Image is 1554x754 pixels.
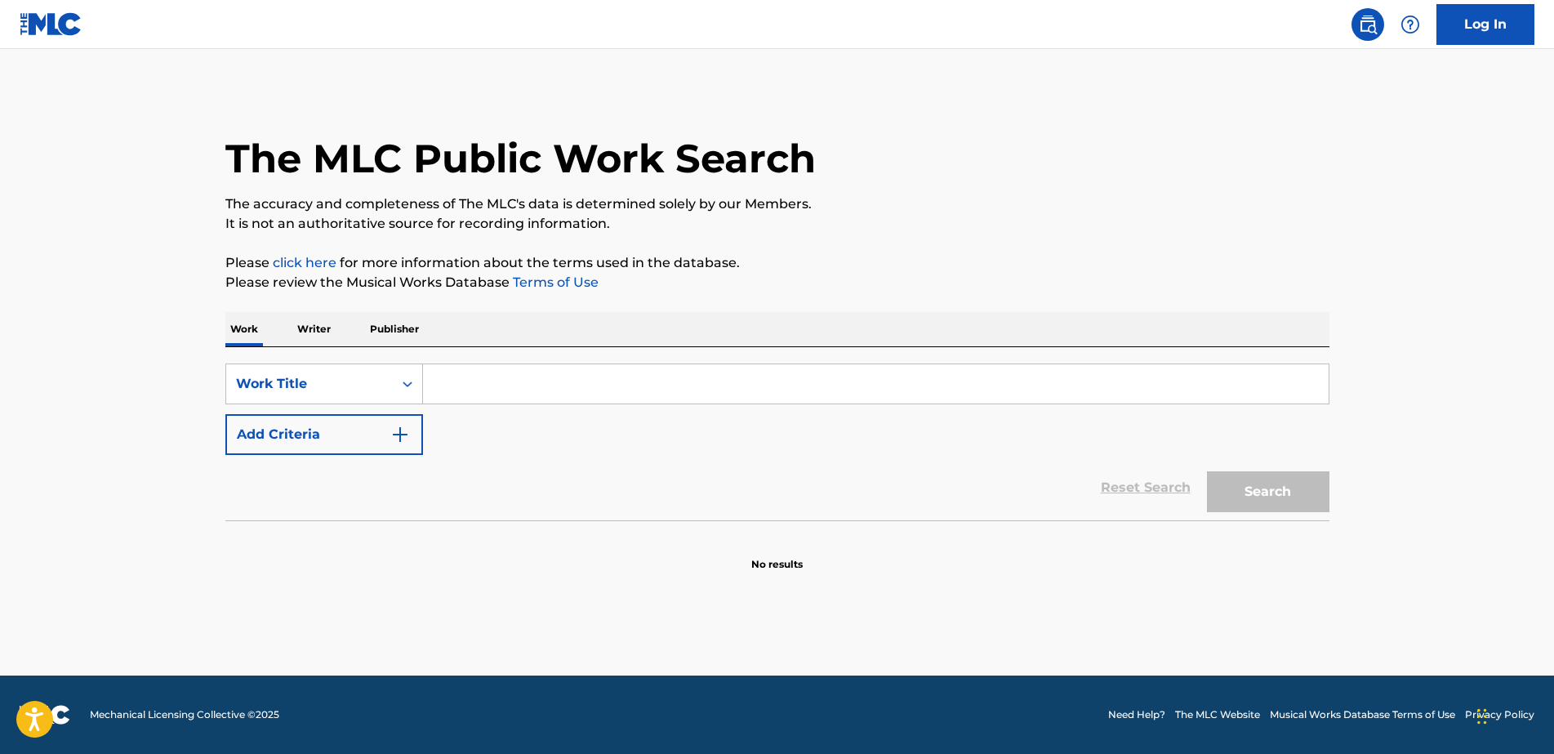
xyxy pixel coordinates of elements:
[225,273,1329,292] p: Please review the Musical Works Database
[292,312,336,346] p: Writer
[225,414,423,455] button: Add Criteria
[751,538,803,572] p: No results
[225,214,1329,234] p: It is not an authoritative source for recording information.
[1477,692,1487,741] div: Drag
[365,312,424,346] p: Publisher
[20,12,82,36] img: MLC Logo
[390,425,410,444] img: 9d2ae6d4665cec9f34b9.svg
[236,374,383,394] div: Work Title
[225,312,263,346] p: Work
[1108,707,1165,722] a: Need Help?
[225,134,816,183] h1: The MLC Public Work Search
[273,255,336,270] a: click here
[1465,707,1534,722] a: Privacy Policy
[1472,676,1554,754] iframe: Chat Widget
[90,707,279,722] span: Mechanical Licensing Collective © 2025
[1351,8,1384,41] a: Public Search
[20,705,70,725] img: logo
[225,253,1329,273] p: Please for more information about the terms used in the database.
[1270,707,1455,722] a: Musical Works Database Terms of Use
[1394,8,1427,41] div: Help
[1436,4,1534,45] a: Log In
[225,364,1329,520] form: Search Form
[1400,15,1420,34] img: help
[225,194,1329,214] p: The accuracy and completeness of The MLC's data is determined solely by our Members.
[510,274,599,290] a: Terms of Use
[1358,15,1378,34] img: search
[1175,707,1260,722] a: The MLC Website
